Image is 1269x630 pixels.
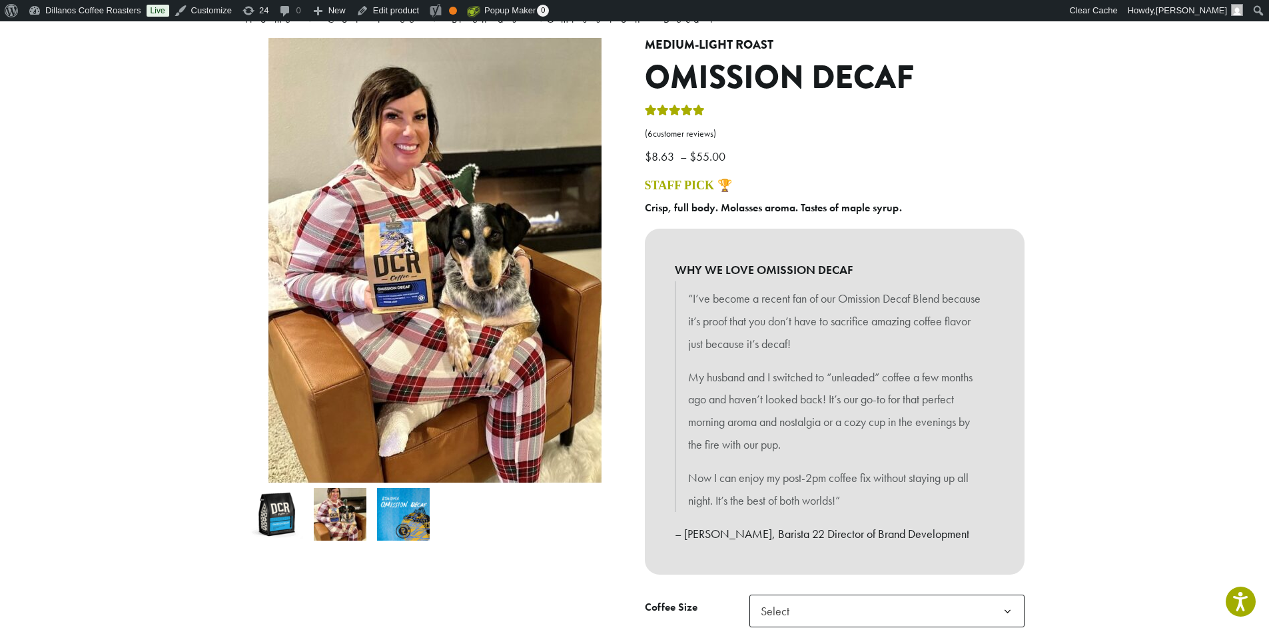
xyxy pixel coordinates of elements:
p: Now I can enjoy my post-2pm coffee fix without staying up all night. It’s the best of both worlds!” [688,467,981,512]
span: Select [755,598,803,624]
a: (6customer reviews) [645,127,1025,141]
h4: Medium-Light Roast [645,38,1025,53]
p: My husband and I switched to “unleaded” coffee a few months ago and haven’t looked back! It’s our... [688,366,981,456]
a: Coffee [327,12,418,26]
span: – [680,149,687,164]
bdi: 55.00 [689,149,729,164]
span: $ [645,149,651,164]
span: 0 [537,5,549,17]
a: Blends [452,12,526,26]
h1: Omission Decaf [645,59,1025,97]
a: Live [147,5,169,17]
span: 6 [647,128,653,139]
a: Home [245,12,294,26]
div: OK [449,7,457,15]
label: Coffee Size [645,598,749,617]
b: WHY WE LOVE OMISSION DECAF [675,259,995,281]
img: Omission Decaf [250,488,303,541]
div: Rated 4.33 out of 5 [645,103,705,123]
span: $ [689,149,696,164]
img: Omission Decaf - Image 2 [314,488,366,541]
p: – [PERSON_NAME], Barista 22 Director of Brand Development [675,523,995,545]
img: Omission Decaf - Image 3 [377,488,430,541]
p: “I’ve become a recent fan of our Omission Decaf Blend because it’s proof that you don’t have to s... [688,287,981,355]
span: [PERSON_NAME] [1156,5,1227,15]
a: STAFF PICK 🏆 [645,179,732,192]
bdi: 8.63 [645,149,677,164]
b: Crisp, full body. Molasses aroma. Tastes of maple syrup. [645,201,902,215]
span: Select [749,595,1025,627]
